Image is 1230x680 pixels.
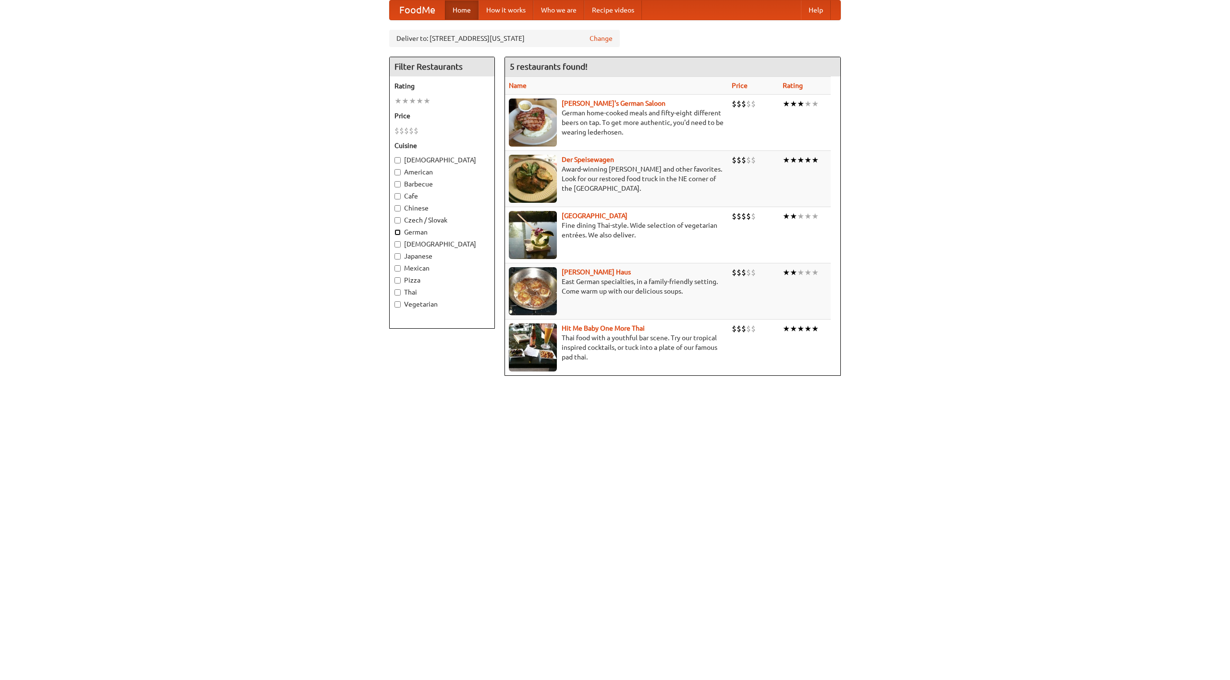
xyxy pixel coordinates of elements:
li: ★ [797,323,804,334]
li: ★ [783,155,790,165]
h4: Filter Restaurants [390,57,494,76]
img: kohlhaus.jpg [509,267,557,315]
a: Who we are [533,0,584,20]
li: $ [751,155,756,165]
li: $ [732,211,737,222]
input: Barbecue [394,181,401,187]
label: [DEMOGRAPHIC_DATA] [394,239,490,249]
label: Thai [394,287,490,297]
img: speisewagen.jpg [509,155,557,203]
label: Cafe [394,191,490,201]
li: ★ [804,99,812,109]
li: ★ [783,211,790,222]
p: Thai food with a youthful bar scene. Try our tropical inspired cocktails, or tuck into a plate of... [509,333,724,362]
a: Help [801,0,831,20]
a: Home [445,0,479,20]
li: ★ [812,211,819,222]
li: $ [737,99,741,109]
li: ★ [783,267,790,278]
li: ★ [812,323,819,334]
label: Barbecue [394,179,490,189]
li: $ [741,211,746,222]
label: American [394,167,490,177]
li: $ [746,323,751,334]
li: $ [737,267,741,278]
p: East German specialties, in a family-friendly setting. Come warm up with our delicious soups. [509,277,724,296]
a: Name [509,82,527,89]
p: German home-cooked meals and fifty-eight different beers on tap. To get more authentic, you'd nee... [509,108,724,137]
label: Mexican [394,263,490,273]
input: American [394,169,401,175]
li: ★ [783,99,790,109]
li: ★ [812,99,819,109]
li: $ [746,267,751,278]
li: ★ [790,99,797,109]
a: Price [732,82,748,89]
input: Japanese [394,253,401,260]
img: babythai.jpg [509,323,557,371]
li: $ [732,267,737,278]
li: $ [404,125,409,136]
li: ★ [790,155,797,165]
div: Deliver to: [STREET_ADDRESS][US_STATE] [389,30,620,47]
li: ★ [416,96,423,106]
li: $ [414,125,418,136]
li: ★ [797,211,804,222]
b: [PERSON_NAME]'s German Saloon [562,99,665,107]
input: Vegetarian [394,301,401,308]
li: ★ [797,155,804,165]
li: $ [741,323,746,334]
a: Der Speisewagen [562,156,614,163]
li: ★ [423,96,430,106]
li: ★ [804,155,812,165]
li: $ [409,125,414,136]
li: $ [751,323,756,334]
img: esthers.jpg [509,99,557,147]
input: Pizza [394,277,401,284]
li: $ [741,99,746,109]
li: ★ [804,323,812,334]
label: German [394,227,490,237]
input: [DEMOGRAPHIC_DATA] [394,157,401,163]
li: $ [737,155,741,165]
a: How it works [479,0,533,20]
li: $ [746,211,751,222]
li: $ [741,155,746,165]
ng-pluralize: 5 restaurants found! [510,62,588,71]
label: Japanese [394,251,490,261]
li: $ [732,155,737,165]
li: $ [741,267,746,278]
li: $ [751,211,756,222]
li: $ [746,99,751,109]
li: $ [732,323,737,334]
li: ★ [402,96,409,106]
li: $ [399,125,404,136]
input: Cafe [394,193,401,199]
a: Change [590,34,613,43]
label: Pizza [394,275,490,285]
li: ★ [797,267,804,278]
b: [PERSON_NAME] Haus [562,268,631,276]
li: $ [751,267,756,278]
input: Thai [394,289,401,296]
a: Recipe videos [584,0,642,20]
a: Rating [783,82,803,89]
img: satay.jpg [509,211,557,259]
li: $ [394,125,399,136]
li: ★ [812,155,819,165]
a: Hit Me Baby One More Thai [562,324,645,332]
input: Chinese [394,205,401,211]
label: Vegetarian [394,299,490,309]
li: ★ [812,267,819,278]
label: Chinese [394,203,490,213]
li: ★ [790,211,797,222]
li: $ [737,323,741,334]
li: $ [737,211,741,222]
a: [GEOGRAPHIC_DATA] [562,212,627,220]
li: $ [732,99,737,109]
li: $ [751,99,756,109]
input: [DEMOGRAPHIC_DATA] [394,241,401,247]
